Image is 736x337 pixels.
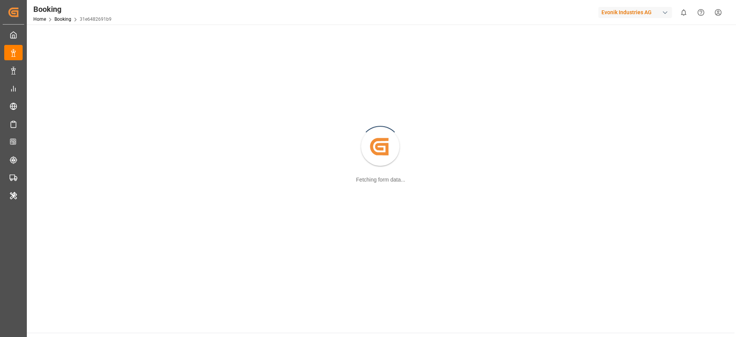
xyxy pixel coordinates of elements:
div: Evonik Industries AG [598,7,672,18]
button: Evonik Industries AG [598,5,675,20]
button: show 0 new notifications [675,4,692,21]
a: Home [33,17,46,22]
div: Fetching form data... [356,176,405,184]
button: Help Center [692,4,710,21]
a: Booking [54,17,71,22]
div: Booking [33,3,112,15]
